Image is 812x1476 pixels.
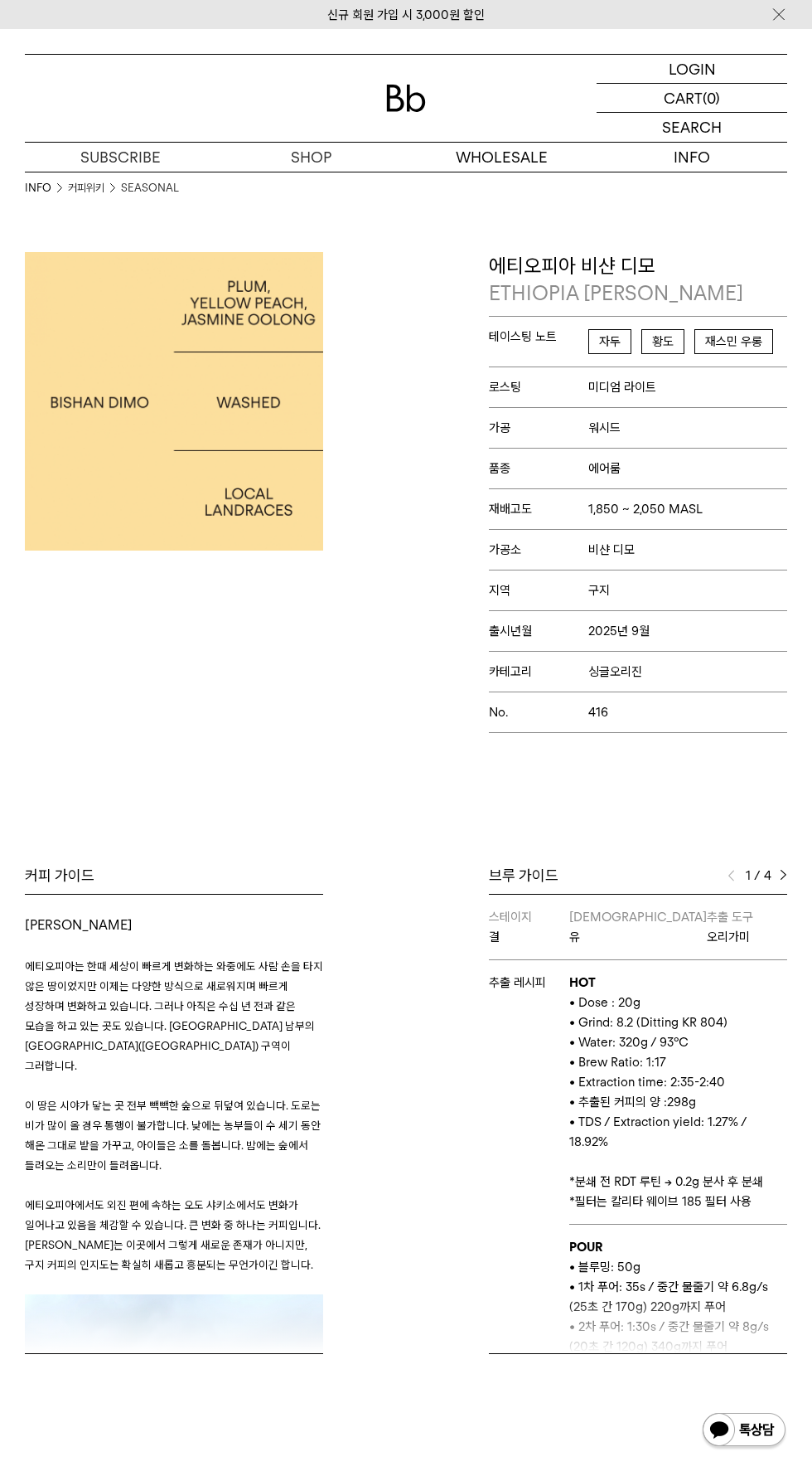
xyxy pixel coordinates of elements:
p: 유 [569,927,707,947]
span: • Dose : 20g [569,995,640,1010]
span: • Grind: 8.2 (Ditting KR 804) [569,1015,727,1030]
span: 품종 [489,461,588,476]
p: 필터는 칼리타 웨이브 185 필터 사용 [569,1192,787,1211]
span: • 1차 푸어: 35s / 중간 물줄기 약 6.8g/s (25초 간 170g) 220g까지 푸어 [569,1279,768,1314]
span: 재스민 우롱 [694,329,773,354]
span: 추출 도구 [707,910,753,925]
span: 에티오피아에서도 외진 편에 속하는 오도 샤키소에서도 변화가 일어나고 있음을 체감할 수 있습니다. 큰 변화 중 하나는 커피입니다. [PERSON_NAME]는 이곳에서 그렇게 새... [25,1198,321,1271]
span: 가공 [489,420,588,435]
span: *분쇄 전 RDT 루틴 → 0.2g 분사 후 분쇄 [569,1174,763,1189]
span: 1 [743,866,751,886]
p: SEARCH [662,113,722,142]
div: 브루 가이드 [489,866,787,886]
b: POUR [569,1240,602,1255]
span: [PERSON_NAME] [25,917,133,933]
span: 에티오피아는 한때 세상이 빠르게 변화하는 와중에도 사람 손을 타지 않은 땅이었지만 이제는 다양한 방식으로 새로워지며 빠르게 성장하며 변화하고 있습니다. 그러나 아직은 수십 년... [25,959,323,1072]
span: • Water: 320g / 93°C [569,1035,689,1050]
a: CART (0) [597,84,787,113]
span: 2025년 9월 [588,624,650,638]
span: No. [489,705,588,720]
img: 에티오피아 비샨 디모ETHIOPIA BISHAN DIMO [25,252,323,551]
a: SHOP [215,143,406,172]
span: 1,850 ~ 2,050 MASL [588,502,703,517]
span: 재배고도 [489,502,588,517]
span: [DEMOGRAPHIC_DATA] [569,910,707,925]
a: 커피위키 [68,180,104,197]
span: 카테고리 [489,664,588,679]
span: • 추출된 커피의 양 :298g [569,1095,696,1109]
span: 자두 [588,329,631,354]
span: 스테이지 [489,910,532,925]
li: INFO [25,180,68,197]
span: 출시년월 [489,624,588,638]
span: 비샨 디모 [588,542,635,557]
img: 카카오톡 채널 1:1 채팅 버튼 [701,1411,787,1451]
p: 에티오피아 비샨 디모 [489,252,787,308]
div: 커피 가이드 [25,866,323,886]
span: 미디엄 라이트 [588,380,656,395]
p: INFO [597,143,787,172]
p: ETHIOPIA [PERSON_NAME] [489,279,787,308]
span: • Brew Ratio: 1:17 [569,1055,666,1070]
span: 4 [764,866,771,886]
span: 황도 [641,329,684,354]
a: SEASONAL [121,180,179,197]
p: LOGIN [669,55,716,83]
span: • TDS / Extraction yield: 1.27% / 18.92% [569,1114,747,1149]
p: CART [664,84,703,112]
b: HOT [569,975,596,990]
span: 워시드 [588,420,621,435]
p: (0) [703,84,720,112]
a: 신규 회원 가입 시 3,000원 할인 [327,7,485,22]
p: 오리가미 [707,927,787,947]
p: 추출 레시피 [489,973,569,993]
a: LOGIN [597,55,787,84]
span: 지역 [489,583,588,598]
p: WHOLESALE [406,143,597,172]
span: / [754,866,761,886]
span: • Extraction time: 2:35-2:40 [569,1075,725,1090]
img: 로고 [386,85,426,112]
span: 이 땅은 시야가 닿는 곳 전부 빽빽한 숲으로 뒤덮여 있습니다. 도로는 비가 많이 올 경우 통행이 불가합니다. 낮에는 농부들이 수 세기 동안 해온 그대로 밭을 가꾸고, 아이들은... [25,1099,321,1172]
span: 싱글오리진 [588,664,642,679]
span: 에어룸 [588,461,621,476]
span: 로스팅 [489,380,588,395]
span: • 블루밍: 50g [569,1260,640,1275]
p: 결 [489,927,569,947]
span: 구지 [588,583,610,598]
span: 가공소 [489,542,588,557]
span: 416 [588,705,608,720]
span: 테이스팅 노트 [489,329,588,344]
a: SUBSCRIBE [25,143,215,172]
